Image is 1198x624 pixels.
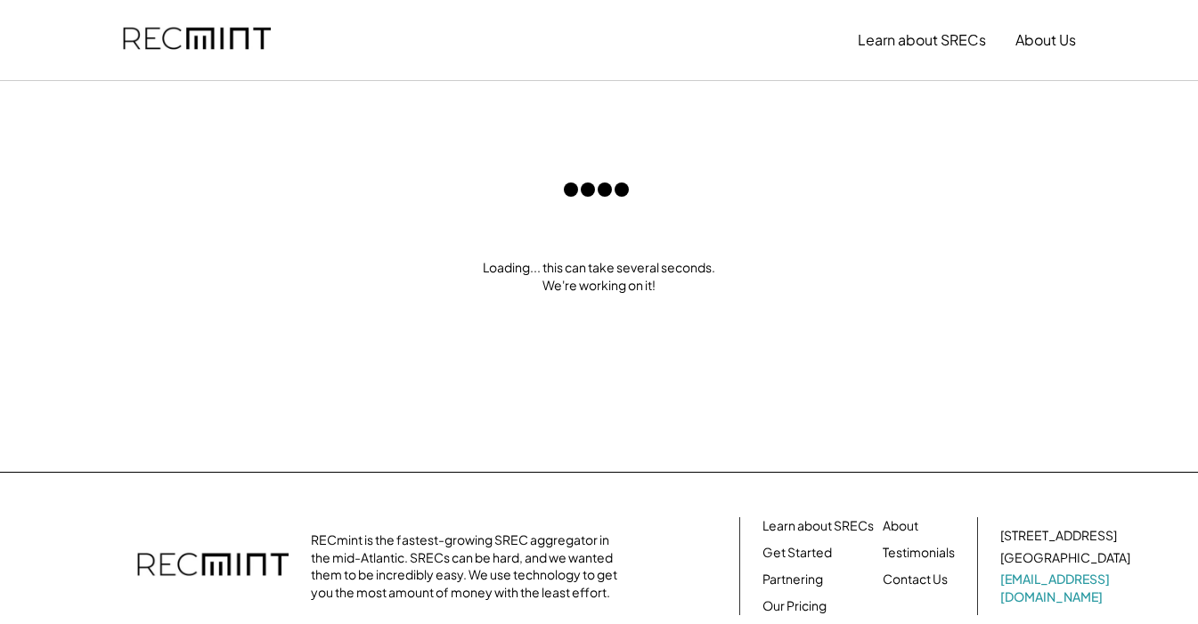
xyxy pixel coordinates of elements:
[762,544,832,562] a: Get Started
[858,22,986,58] button: Learn about SRECs
[883,517,918,535] a: About
[883,544,955,562] a: Testimonials
[1000,549,1130,567] div: [GEOGRAPHIC_DATA]
[883,571,948,588] a: Contact Us
[762,597,827,615] a: Our Pricing
[762,517,874,535] a: Learn about SRECs
[1015,22,1076,58] button: About Us
[762,571,823,588] a: Partnering
[1000,527,1117,545] div: [STREET_ADDRESS]
[123,10,271,70] img: recmint-logotype%403x.png
[311,531,627,601] div: RECmint is the fastest-growing SREC aggregator in the mid-Atlantic. SRECs can be hard, and we wan...
[1000,571,1134,605] a: [EMAIL_ADDRESS][DOMAIN_NAME]
[137,535,289,597] img: recmint-logotype%403x.png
